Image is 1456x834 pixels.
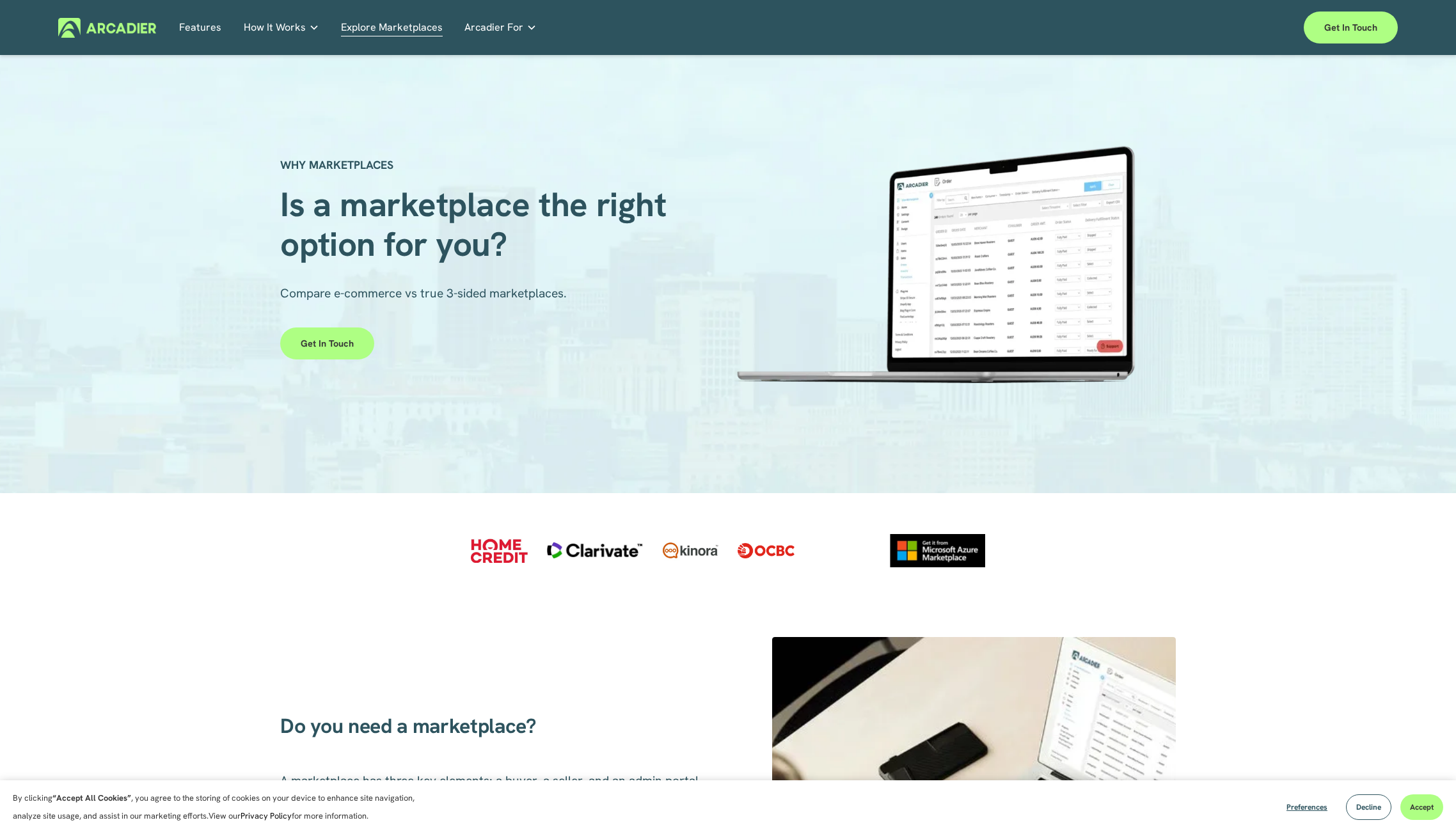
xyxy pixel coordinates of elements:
a: Features [179,18,221,38]
span: Preferences [1286,802,1327,812]
a: Privacy Policy [241,810,292,821]
img: Arcadier [58,18,156,38]
span: Do you need a marketplace? [280,712,536,739]
span: Arcadier For [464,19,523,36]
span: Decline [1356,802,1381,812]
button: Decline [1346,794,1391,820]
p: By clicking , you agree to the storing of cookies on your device to enhance site navigation, anal... [13,789,429,825]
strong: “Accept All Cookies” [52,792,131,803]
span: Compare e-commerce vs true 3-sided marketplaces. [280,285,567,301]
span: Is a marketplace the right option for you? [280,182,675,266]
a: folder dropdown [244,18,319,38]
a: Explore Marketplaces [341,18,443,38]
button: Preferences [1277,794,1337,820]
a: Get in touch [280,327,374,359]
button: Accept [1400,794,1443,820]
a: folder dropdown [464,18,537,38]
span: Accept [1410,802,1434,812]
strong: WHY MARKETPLACES [280,157,393,172]
span: How It Works [244,19,306,36]
a: Get in touch [1304,12,1398,43]
span: A marketplace has three key elements: a buyer, a seller, and an admin portal. Each has a unique s... [280,773,713,824]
